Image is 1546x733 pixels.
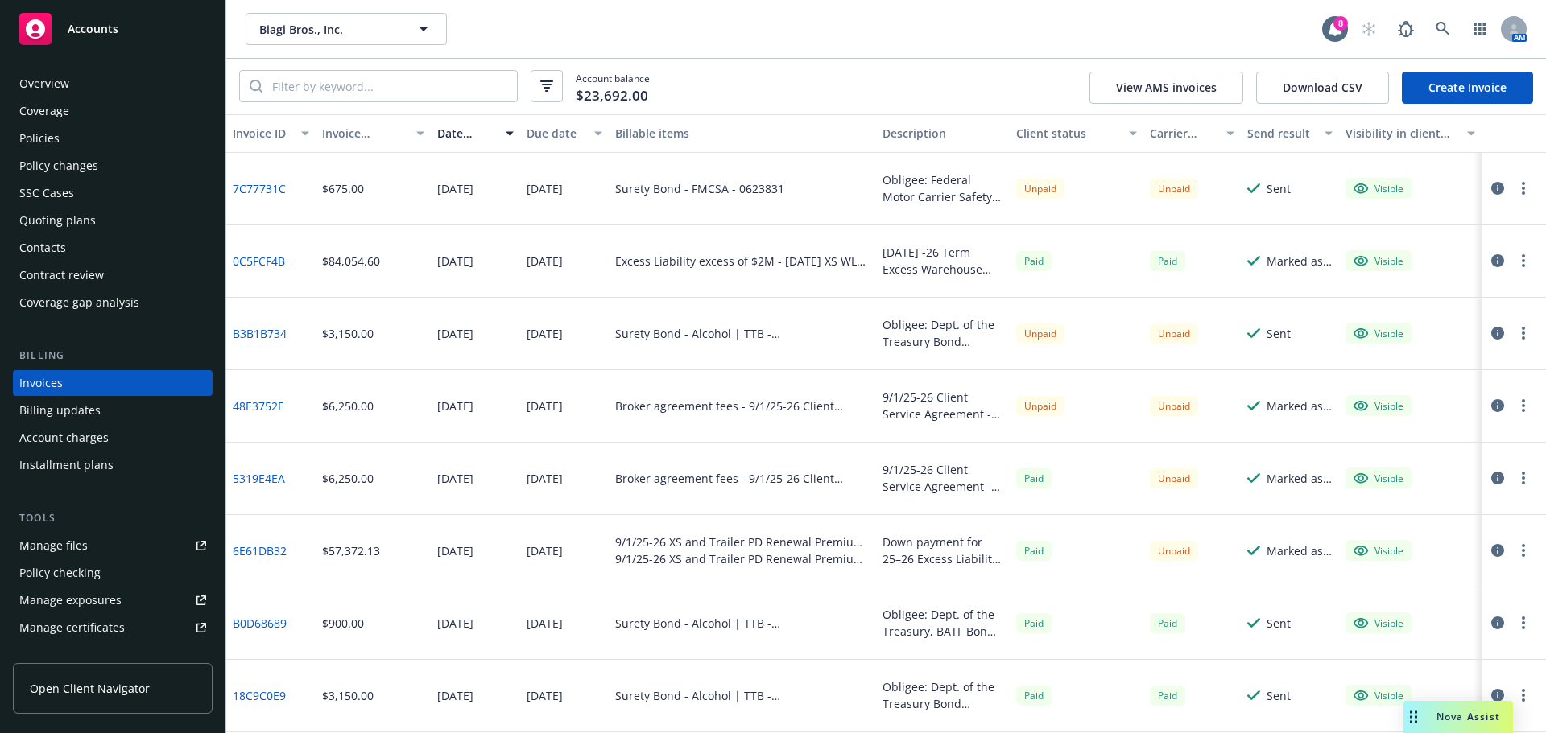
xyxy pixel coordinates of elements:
[322,180,364,197] div: $675.00
[1354,398,1403,413] div: Visible
[1150,125,1217,142] div: Carrier status
[233,615,287,632] a: B0D68689
[1267,470,1333,487] div: Marked as sent
[437,180,473,197] div: [DATE]
[13,452,213,478] a: Installment plans
[1354,181,1403,196] div: Visible
[19,262,104,288] div: Contract review
[883,316,1003,350] div: Obligee: Dept. of the Treasury Bond Amount: $350,000 Wine Bond - Premises: [STREET_ADDRESS][US_ST...
[615,180,784,197] div: Surety Bond - FMCSA - 0623831
[437,397,473,414] div: [DATE]
[1016,179,1064,199] div: Unpaid
[262,71,517,101] input: Filter by keyword...
[615,253,870,270] div: Excess Liability excess of $2M - [DATE] XS WLL (9M xs 2M) - I08891175 011
[1402,72,1533,104] a: Create Invoice
[1150,686,1185,706] div: Paid
[883,678,1003,712] div: Obligee: Dept. of the Treasury Bond Amount: $350,000 Wine Bond Principal: Biagi Bros., Inc. Locat...
[1427,13,1459,45] a: Search
[13,615,213,640] a: Manage certificates
[1150,323,1198,344] div: Unpaid
[1354,688,1403,702] div: Visible
[13,425,213,451] a: Account charges
[13,587,213,613] a: Manage exposures
[1267,542,1333,559] div: Marked as sent
[876,114,1010,153] button: Description
[316,114,432,153] button: Invoice amount
[13,560,213,586] a: Policy checking
[431,114,520,153] button: Date issued
[19,642,101,668] div: Manage claims
[1267,253,1333,270] div: Marked as sent
[19,290,139,315] div: Coverage gap analysis
[1346,125,1457,142] div: Visibility in client dash
[1403,701,1513,733] button: Nova Assist
[19,180,74,206] div: SSC Cases
[19,425,109,451] div: Account charges
[19,533,88,558] div: Manage files
[437,542,473,559] div: [DATE]
[527,687,563,704] div: [DATE]
[437,125,496,142] div: Date issued
[13,153,213,179] a: Policy changes
[1267,397,1333,414] div: Marked as sent
[437,615,473,632] div: [DATE]
[576,72,650,101] span: Account balance
[13,642,213,668] a: Manage claims
[1016,613,1052,633] div: Paid
[527,470,563,487] div: [DATE]
[13,533,213,558] a: Manage files
[1267,615,1291,632] div: Sent
[609,114,876,153] button: Billable items
[883,125,1003,142] div: Description
[1016,323,1064,344] div: Unpaid
[322,615,364,632] div: $900.00
[1354,471,1403,485] div: Visible
[527,325,563,342] div: [DATE]
[1354,543,1403,558] div: Visible
[19,560,101,586] div: Policy checking
[322,397,374,414] div: $6,250.00
[30,680,150,697] span: Open Client Navigator
[1143,114,1242,153] button: Carrier status
[233,325,287,342] a: B3B1B734
[13,370,213,396] a: Invoices
[19,208,96,233] div: Quoting plans
[246,13,447,45] button: Biagi Bros., Inc.
[1010,114,1143,153] button: Client status
[233,470,285,487] a: 5319E4EA
[1150,179,1198,199] div: Unpaid
[250,80,262,93] svg: Search
[1436,710,1500,723] span: Nova Assist
[322,325,374,342] div: $3,150.00
[322,125,407,142] div: Invoice amount
[615,687,870,704] div: Surety Bond - Alcohol | TTB - [GEOGRAPHIC_DATA] [GEOGRAPHIC_DATA] - 0500886
[322,470,374,487] div: $6,250.00
[1353,13,1385,45] a: Start snowing
[233,542,287,559] a: 6E61DB32
[1267,325,1291,342] div: Sent
[1089,72,1243,104] button: View AMS invoices
[1016,251,1052,271] div: Paid
[1333,16,1348,31] div: 8
[13,235,213,261] a: Contacts
[883,244,1003,278] div: [DATE] -26 Term Excess Warehouse Legal Liability (9M xs 2M). Annual premium includes applicable t...
[1016,541,1052,561] span: Paid
[527,125,585,142] div: Due date
[1016,396,1064,416] div: Unpaid
[13,348,213,364] div: Billing
[1150,251,1185,271] span: Paid
[883,461,1003,495] div: 9/1/25-26 Client Service Agreement - IWLAIC Captive Insurance Policies: Monthly Installment 1
[19,370,63,396] div: Invoices
[13,71,213,97] a: Overview
[1354,616,1403,630] div: Visible
[615,615,870,632] div: Surety Bond - Alcohol | TTB - [GEOGRAPHIC_DATA] [GEOGRAPHIC_DATA] - 0380083
[615,325,870,342] div: Surety Bond - Alcohol | TTB - [GEOGRAPHIC_DATA], [GEOGRAPHIC_DATA] - 0484337
[576,85,648,106] span: $23,692.00
[1016,468,1052,488] div: Paid
[883,606,1003,640] div: Obligee: Dept. of the Treasury, BATF Bond Amount: $100,000 Wine Bond - [STREET_ADDRESS][PERSON_NA...
[13,510,213,526] div: Tools
[615,397,870,414] div: Broker agreement fees - 9/1/25-26 Client Service Agreement - [GEOGRAPHIC_DATA] Captive Insurance ...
